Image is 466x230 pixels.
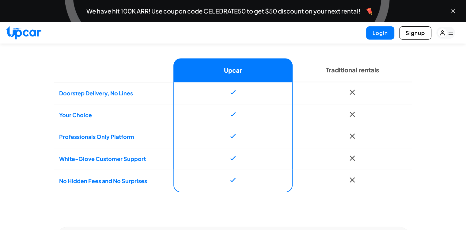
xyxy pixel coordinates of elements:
[54,126,173,148] td: Professionals Only Platform
[86,8,360,14] span: We have hit 100K ARR! Use coupon code CELEBRATE50 to get $50 discount on your next rental!
[366,26,394,40] button: Login
[399,26,431,40] button: Signup
[6,26,41,39] img: Upcar Logo
[54,170,173,192] td: No Hidden Fees and No Surprises
[54,104,173,126] td: Your Choice
[54,148,173,170] td: White-Glove Customer Support
[54,82,173,104] td: Doorstep Delivery, No Lines
[173,58,293,82] th: Upcar
[293,58,412,82] th: Traditional rentals
[450,8,456,14] button: Close banner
